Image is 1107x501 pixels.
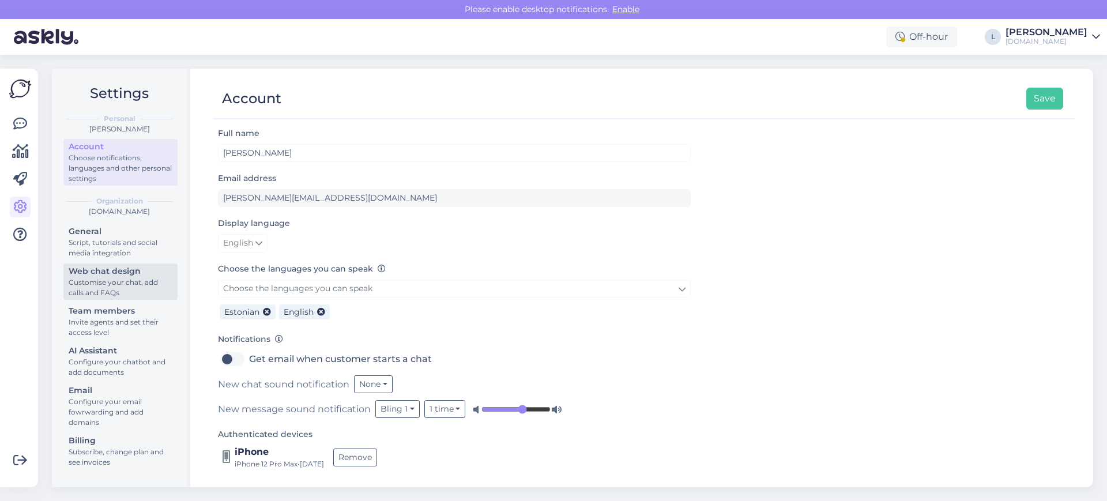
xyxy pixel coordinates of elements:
div: Configure your email fowrwarding and add domains [69,397,172,428]
div: [DOMAIN_NAME] [61,206,178,217]
button: Remove [333,449,377,466]
a: EmailConfigure your email fowrwarding and add domains [63,383,178,430]
span: Estonian [224,307,259,317]
div: Script, tutorials and social media integration [69,238,172,258]
a: English [218,234,268,253]
label: Get email when customer starts a chat [249,350,432,368]
button: None [354,375,393,393]
button: Save [1026,88,1063,110]
div: iPhone [235,445,324,459]
div: [DOMAIN_NAME] [1006,37,1087,46]
div: Choose notifications, languages and other personal settings [69,153,172,184]
div: Subscribe, change plan and see invoices [69,447,172,468]
span: English [284,307,314,317]
div: [PERSON_NAME] [61,124,178,134]
div: Configure your chatbot and add documents [69,357,172,378]
div: Billing [69,435,172,447]
div: Web chat design [69,265,172,277]
span: English [223,237,253,250]
label: Full name [218,127,259,140]
label: Choose the languages you can speak [218,263,386,275]
a: Choose the languages you can speak [218,280,691,297]
div: New chat sound notification [218,375,691,393]
img: Askly Logo [9,78,31,100]
div: Account [222,88,281,110]
div: Off-hour [886,27,957,47]
div: Customise your chat, add calls and FAQs [69,277,172,298]
a: GeneralScript, tutorials and social media integration [63,224,178,260]
b: Personal [104,114,135,124]
div: [PERSON_NAME] [1006,28,1087,37]
label: Notifications [218,333,283,345]
a: AI AssistantConfigure your chatbot and add documents [63,343,178,379]
a: [PERSON_NAME][DOMAIN_NAME] [1006,28,1100,46]
input: Enter email [218,189,691,207]
div: iPhone 12 Pro Max • [DATE] [235,459,324,469]
div: Account [69,141,172,153]
button: 1 time [424,400,466,418]
a: Web chat designCustomise your chat, add calls and FAQs [63,263,178,300]
label: Authenticated devices [218,428,312,440]
div: Invite agents and set their access level [69,317,172,338]
div: L [985,29,1001,45]
button: Bling 1 [375,400,420,418]
a: Team membersInvite agents and set their access level [63,303,178,340]
div: Email [69,385,172,397]
div: General [69,225,172,238]
h2: Settings [61,82,178,104]
b: Organization [96,196,143,206]
label: Display language [218,217,290,229]
label: Email address [218,172,276,184]
a: BillingSubscribe, change plan and see invoices [63,433,178,469]
span: Enable [609,4,643,14]
div: New message sound notification [218,400,691,418]
input: Enter name [218,144,691,162]
span: Choose the languages you can speak [223,283,372,293]
a: AccountChoose notifications, languages and other personal settings [63,139,178,186]
div: AI Assistant [69,345,172,357]
div: Team members [69,305,172,317]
